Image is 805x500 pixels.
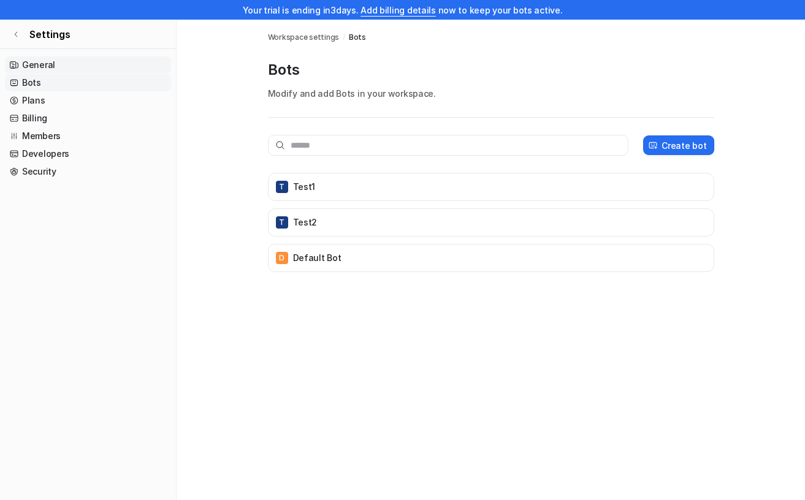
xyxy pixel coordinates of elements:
a: Security [5,163,171,180]
a: Members [5,127,171,145]
p: Default Bot [293,252,341,264]
a: Plans [5,92,171,109]
a: Workspace settings [268,32,340,43]
span: / [343,32,345,43]
p: test1 [293,181,316,193]
p: Modify and add Bots in your workspace. [268,87,714,100]
p: Create bot [662,139,706,152]
a: Bots [5,74,171,91]
p: Bots [268,60,714,80]
button: Create bot [643,135,714,155]
p: test2 [293,216,318,229]
span: T [276,216,288,229]
span: Settings [29,27,71,42]
a: Billing [5,110,171,127]
img: create [648,141,658,150]
a: Developers [5,145,171,162]
span: D [276,252,288,264]
a: General [5,56,171,74]
a: Add billing details [361,5,436,15]
span: T [276,181,288,193]
a: Bots [349,32,366,43]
